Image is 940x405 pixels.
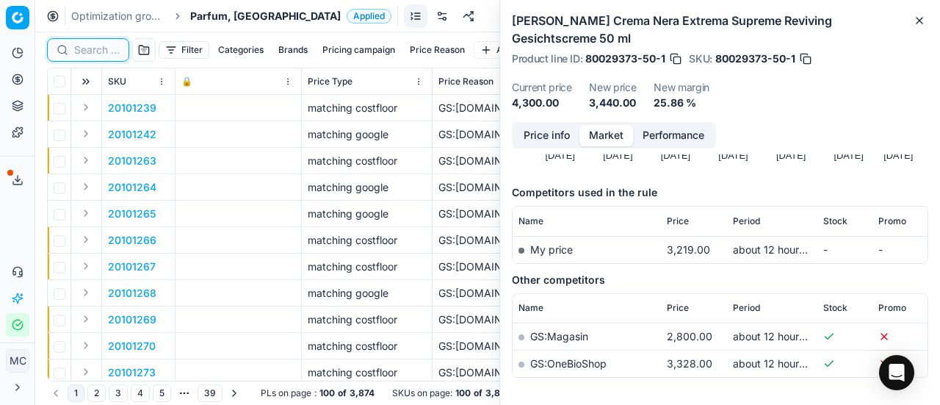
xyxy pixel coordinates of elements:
input: Search by SKU or title [74,43,120,57]
span: SKUs on page : [392,387,452,399]
text: [DATE] [834,150,864,161]
a: Optimization groups [71,9,165,24]
dt: Current price [512,82,571,93]
span: Parfum, [GEOGRAPHIC_DATA] [190,9,341,24]
dt: New price [589,82,636,93]
div: matching costfloor [308,101,426,115]
div: matching costfloor [308,233,426,248]
text: [DATE] [883,150,913,161]
h5: Other competitors [512,273,928,287]
strong: 100 [319,387,335,399]
text: [DATE] [546,150,575,161]
button: Go to next page [225,384,243,402]
div: GS:[DOMAIN_NAME] [438,101,529,115]
nav: pagination [47,383,243,404]
button: Expand [77,363,95,381]
strong: 100 [455,387,471,399]
text: [DATE] [661,150,690,161]
div: matching costfloor [308,154,426,168]
button: Market [579,125,633,146]
dd: 4,300.00 [512,96,571,110]
div: matching google [308,127,426,142]
button: 20101270 [108,339,156,354]
span: Price Reason [438,76,493,87]
button: 20101267 [108,259,156,274]
button: Price info [514,125,579,146]
span: Price Type [308,76,352,87]
button: 3 [109,384,128,402]
div: GS:[DOMAIN_NAME] [438,365,529,380]
span: Parfum, [GEOGRAPHIC_DATA]Applied [190,9,391,24]
span: Period [733,302,760,314]
div: GS:[DOMAIN_NAME] [438,207,529,221]
div: matching costfloor [308,339,426,354]
span: SKU [108,76,126,87]
dt: New margin [654,82,709,93]
span: MC [7,350,29,372]
div: GS:[DOMAIN_NAME] [438,339,529,354]
button: Pricing campaign [317,41,401,59]
div: matching google [308,286,426,301]
span: 80029373-50-1 [715,51,795,66]
button: Expand [77,284,95,301]
nav: breadcrumb [71,9,391,24]
div: Open Intercom Messenger [879,355,914,390]
button: Add filter [474,41,542,59]
text: [DATE] [603,150,632,161]
button: Performance [633,125,714,146]
span: Name [518,215,543,227]
span: about 12 hours ago [733,330,825,343]
button: 4 [131,384,150,402]
button: Expand all [77,73,95,90]
button: Expand [77,310,95,328]
button: 20101273 [108,365,156,380]
div: matching google [308,207,426,221]
div: matching costfloor [308,365,426,380]
span: Promo [878,215,906,227]
a: GS:OneBioShop [530,357,607,370]
span: PLs on page [261,387,311,399]
button: Expand [77,98,95,116]
button: Price Reason [404,41,471,59]
button: Filter [159,41,209,59]
button: Expand [77,204,95,222]
h5: Competitors used in the rule [512,185,928,200]
div: GS:[DOMAIN_NAME] [438,286,529,301]
strong: 3,874 [350,387,375,399]
div: matching google [308,180,426,195]
p: 20101265 [108,207,156,221]
button: Categories [212,41,270,59]
dd: 25.86 % [654,96,709,110]
button: Expand [77,257,95,275]
span: Product line ID : [512,54,582,64]
text: [DATE] [776,150,806,161]
p: 20101268 [108,286,156,301]
h2: [PERSON_NAME] Crema Nera Extrema Supreme Reviving Gesichtscreme 50 ml [512,12,928,47]
strong: of [338,387,347,399]
div: GS:[DOMAIN_NAME] [438,127,529,142]
span: Stock [823,302,847,314]
span: Name [518,302,543,314]
button: 5 [153,384,171,402]
div: GS:[DOMAIN_NAME] [438,259,529,274]
span: 3,219.00 [667,243,710,256]
div: matching costfloor [308,312,426,327]
span: 3,328.00 [667,357,712,370]
button: Expand [77,125,95,143]
p: 20101239 [108,101,156,115]
span: My price [530,243,573,256]
p: 20101263 [108,154,156,168]
button: 20101266 [108,233,156,248]
span: Price [667,302,689,314]
strong: 3,874 [485,387,510,399]
button: 20101264 [108,180,156,195]
td: - [817,236,872,263]
button: 20101242 [108,127,156,142]
span: 2,800.00 [667,330,712,343]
